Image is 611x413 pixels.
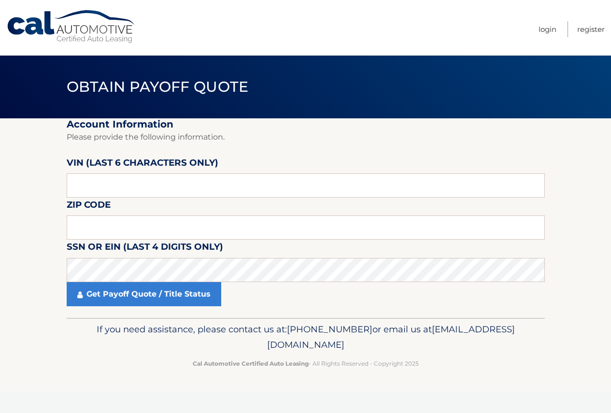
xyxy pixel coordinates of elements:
[73,358,539,369] p: - All Rights Reserved - Copyright 2025
[6,10,137,44] a: Cal Automotive
[67,156,218,173] label: VIN (last 6 characters only)
[577,21,605,37] a: Register
[193,360,309,367] strong: Cal Automotive Certified Auto Leasing
[67,118,545,130] h2: Account Information
[67,282,221,306] a: Get Payoff Quote / Title Status
[287,324,372,335] span: [PHONE_NUMBER]
[67,198,111,215] label: Zip Code
[67,240,223,257] label: SSN or EIN (last 4 digits only)
[73,322,539,353] p: If you need assistance, please contact us at: or email us at
[67,78,249,96] span: Obtain Payoff Quote
[539,21,556,37] a: Login
[67,130,545,144] p: Please provide the following information.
